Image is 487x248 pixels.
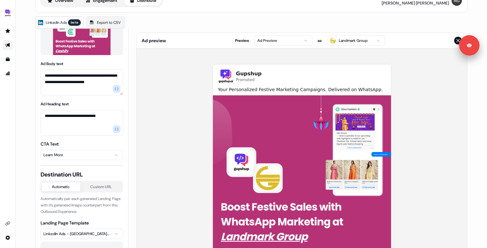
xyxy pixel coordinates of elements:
[235,37,249,44] span: Preview
[41,141,59,147] label: CTA Text
[35,16,84,29] a: LinkedIn Adsbeta
[41,101,69,107] label: Ad Heading text
[86,16,125,29] a: Export to CSV
[3,54,13,64] a: Go to templates
[236,70,262,78] span: Gupshup
[142,37,166,44] span: Ad preview
[236,78,262,82] span: Promoted
[97,19,121,26] span: Export to CSV
[41,196,120,214] span: Automatically pair each generated Landing Page with it’s generated Image counterpart from this Ou...
[41,220,89,226] label: Landing Page Template
[80,182,122,191] button: Custom URL
[3,68,13,79] a: Go to attribution
[454,37,462,44] button: Close preview
[41,61,63,66] label: Ad Body text
[382,1,449,6] div: [PERSON_NAME] [PERSON_NAME]
[42,182,80,191] button: Automatic
[3,40,13,50] a: Go to outbound experience
[3,26,13,36] a: Go to prospects
[41,171,123,178] span: Destination URL
[46,19,67,26] span: LinkedIn Ads
[3,233,13,243] a: Go to integrations
[68,19,81,26] div: beta
[218,86,386,93] span: Your Personalized Festive Marketing Campaigns. Delivered on WhatsApp.
[3,218,13,229] a: Go to integrations
[318,37,322,44] span: as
